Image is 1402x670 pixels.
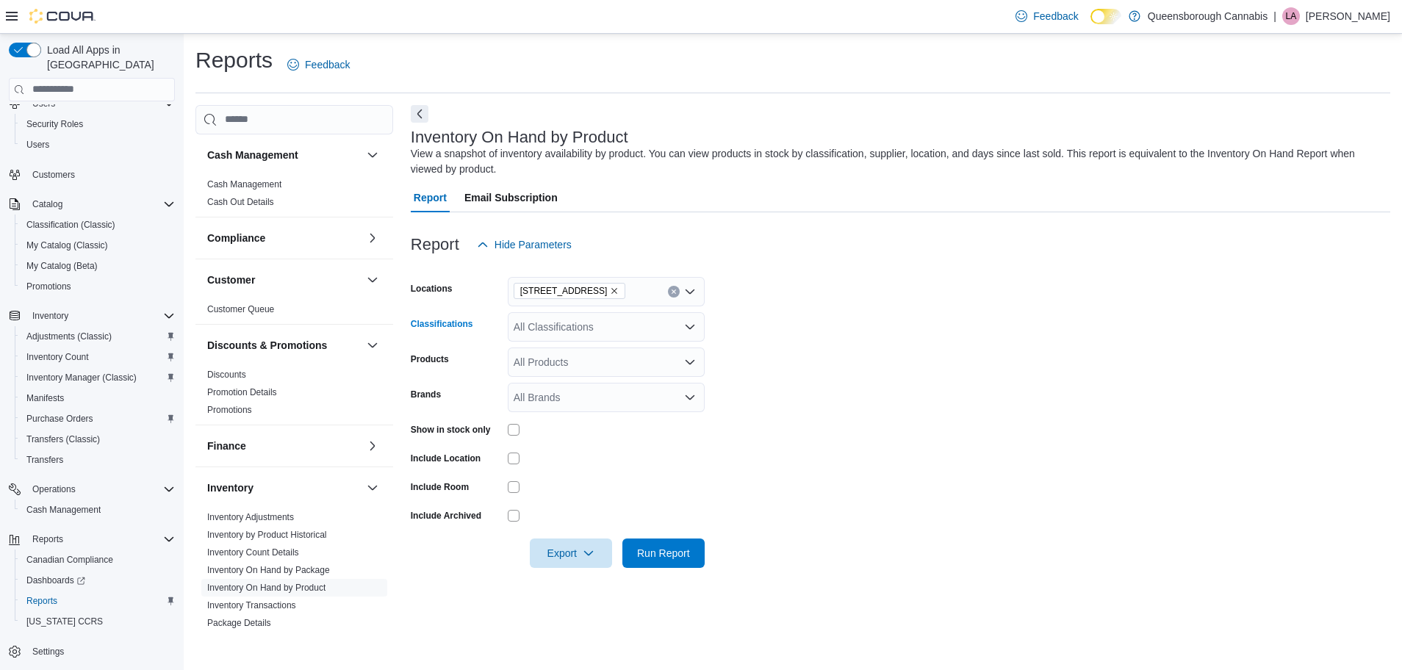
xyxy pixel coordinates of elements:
[26,165,175,184] span: Customers
[15,256,181,276] button: My Catalog (Beta)
[26,643,70,660] a: Settings
[411,389,441,400] label: Brands
[26,574,85,586] span: Dashboards
[207,148,298,162] h3: Cash Management
[207,564,330,576] span: Inventory On Hand by Package
[21,348,95,366] a: Inventory Count
[3,306,181,326] button: Inventory
[207,303,274,315] span: Customer Queue
[471,230,578,259] button: Hide Parameters
[622,538,705,568] button: Run Report
[26,454,63,466] span: Transfers
[668,286,680,298] button: Clear input
[207,179,281,190] a: Cash Management
[364,479,381,497] button: Inventory
[15,347,181,367] button: Inventory Count
[411,129,628,146] h3: Inventory On Hand by Product
[3,479,181,500] button: Operations
[21,551,175,569] span: Canadian Compliance
[684,286,696,298] button: Open list of options
[15,215,181,235] button: Classification (Classic)
[207,480,361,495] button: Inventory
[26,331,112,342] span: Adjustments (Classic)
[207,439,361,453] button: Finance
[411,105,428,123] button: Next
[520,284,608,298] span: [STREET_ADDRESS]
[610,287,619,295] button: Remove 1274 56th St from selection in this group
[15,408,181,429] button: Purchase Orders
[32,483,76,495] span: Operations
[411,481,469,493] label: Include Room
[26,642,175,660] span: Settings
[32,198,62,210] span: Catalog
[21,451,69,469] a: Transfers
[464,183,558,212] span: Email Subscription
[21,115,175,133] span: Security Roles
[207,530,327,540] a: Inventory by Product Historical
[21,369,143,386] a: Inventory Manager (Classic)
[21,410,175,428] span: Purchase Orders
[21,115,89,133] a: Security Roles
[207,511,294,523] span: Inventory Adjustments
[26,480,175,498] span: Operations
[1273,7,1276,25] p: |
[411,236,459,253] h3: Report
[26,307,175,325] span: Inventory
[207,370,246,380] a: Discounts
[195,300,393,324] div: Customer
[21,369,175,386] span: Inventory Manager (Classic)
[207,565,330,575] a: Inventory On Hand by Package
[21,389,175,407] span: Manifests
[26,372,137,383] span: Inventory Manager (Classic)
[15,500,181,520] button: Cash Management
[411,146,1383,177] div: View a snapshot of inventory availability by product. You can view products in stock by classific...
[1090,24,1091,25] span: Dark Mode
[207,387,277,397] a: Promotion Details
[1010,1,1084,31] a: Feedback
[26,139,49,151] span: Users
[26,118,83,130] span: Security Roles
[3,93,181,114] button: Users
[495,237,572,252] span: Hide Parameters
[15,550,181,570] button: Canadian Compliance
[207,599,296,611] span: Inventory Transactions
[21,216,121,234] a: Classification (Classic)
[207,600,296,610] a: Inventory Transactions
[26,307,74,325] button: Inventory
[364,271,381,289] button: Customer
[364,336,381,354] button: Discounts & Promotions
[21,257,175,275] span: My Catalog (Beta)
[26,195,68,213] button: Catalog
[414,183,447,212] span: Report
[411,510,481,522] label: Include Archived
[207,582,326,594] span: Inventory On Hand by Product
[26,351,89,363] span: Inventory Count
[21,410,99,428] a: Purchase Orders
[21,216,175,234] span: Classification (Classic)
[26,281,71,292] span: Promotions
[530,538,612,568] button: Export
[21,501,107,519] a: Cash Management
[26,530,175,548] span: Reports
[21,572,175,589] span: Dashboards
[21,613,109,630] a: [US_STATE] CCRS
[26,392,64,404] span: Manifests
[21,328,118,345] a: Adjustments (Classic)
[21,257,104,275] a: My Catalog (Beta)
[281,50,356,79] a: Feedback
[21,431,106,448] a: Transfers (Classic)
[21,431,175,448] span: Transfers (Classic)
[207,547,299,558] a: Inventory Count Details
[15,611,181,632] button: [US_STATE] CCRS
[684,356,696,368] button: Open list of options
[26,554,113,566] span: Canadian Compliance
[26,260,98,272] span: My Catalog (Beta)
[514,283,626,299] span: 1274 56th St
[305,57,350,72] span: Feedback
[26,239,108,251] span: My Catalog (Classic)
[21,451,175,469] span: Transfers
[15,326,181,347] button: Adjustments (Classic)
[207,231,361,245] button: Compliance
